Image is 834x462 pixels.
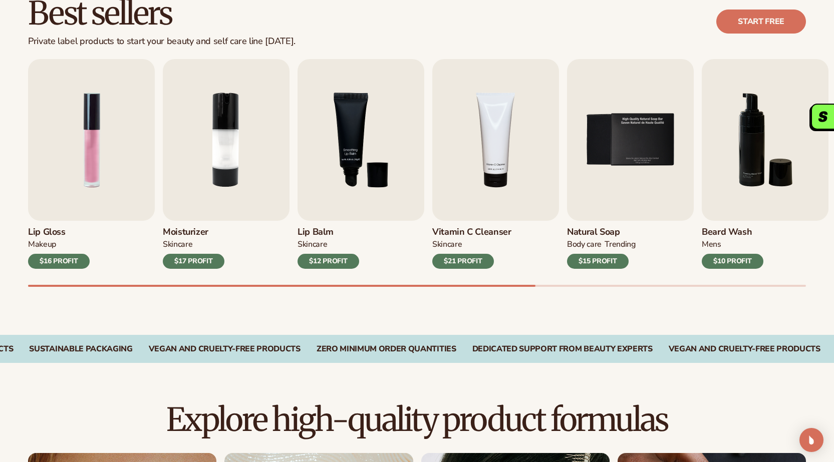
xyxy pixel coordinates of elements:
[298,59,424,269] a: 3 / 9
[605,239,635,250] div: TRENDING
[298,227,359,238] h3: Lip Balm
[432,254,494,269] div: $21 PROFIT
[716,10,806,34] a: Start free
[432,227,511,238] h3: Vitamin C Cleanser
[432,59,559,269] a: 4 / 9
[298,239,327,250] div: SKINCARE
[28,254,90,269] div: $16 PROFIT
[567,254,629,269] div: $15 PROFIT
[567,227,636,238] h3: Natural Soap
[163,239,192,250] div: SKINCARE
[432,239,462,250] div: Skincare
[163,227,224,238] h3: Moisturizer
[29,344,132,354] div: SUSTAINABLE PACKAGING
[28,36,296,47] div: Private label products to start your beauty and self care line [DATE].
[28,227,90,238] h3: Lip Gloss
[567,59,694,269] a: 5 / 9
[28,59,155,269] a: 1 / 9
[669,344,820,354] div: Vegan and Cruelty-Free Products
[163,254,224,269] div: $17 PROFIT
[28,403,806,436] h2: Explore high-quality product formulas
[472,344,653,354] div: DEDICATED SUPPORT FROM BEAUTY EXPERTS
[702,254,763,269] div: $10 PROFIT
[298,254,359,269] div: $12 PROFIT
[149,344,301,354] div: VEGAN AND CRUELTY-FREE PRODUCTS
[28,239,56,250] div: MAKEUP
[163,59,290,269] a: 2 / 9
[317,344,456,354] div: ZERO MINIMUM ORDER QUANTITIES
[702,239,721,250] div: mens
[567,239,602,250] div: BODY Care
[702,227,763,238] h3: Beard Wash
[702,59,828,269] a: 6 / 9
[799,428,823,452] div: Open Intercom Messenger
